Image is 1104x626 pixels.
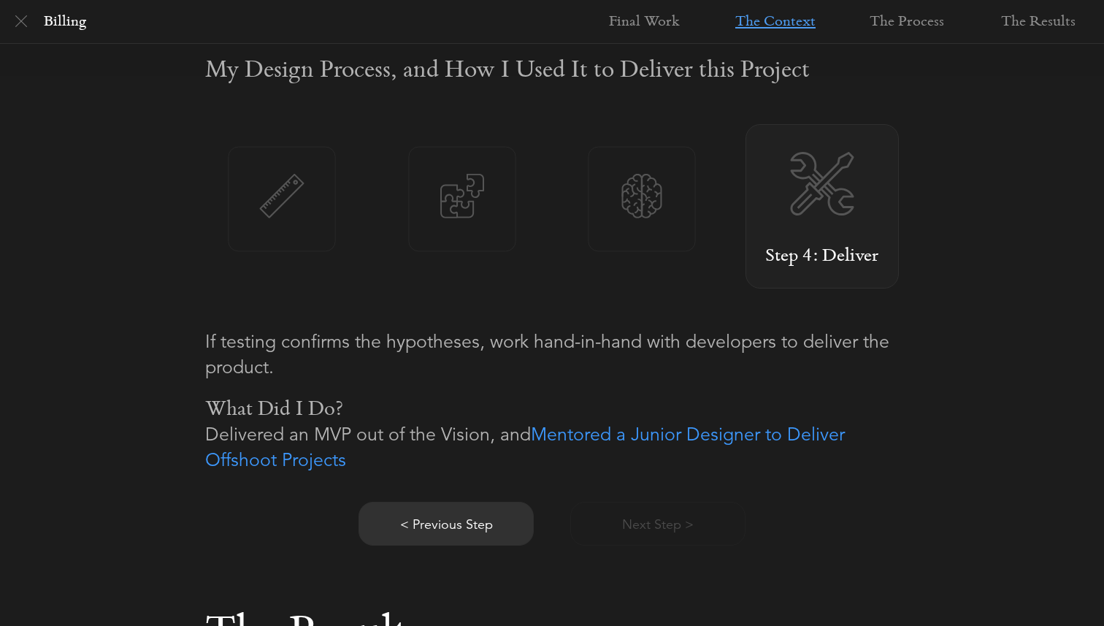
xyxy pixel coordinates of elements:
[359,502,534,546] button: < Previous Step
[229,174,335,218] img: define.svg
[205,421,899,473] p: Delivered an MVP out of the Vision, and
[15,15,27,27] img: close.svg
[205,398,899,424] p: What Did I Do?
[205,55,899,88] div: My Design Process, and How I Used It to Deliver this Project
[589,174,696,218] img: discover.svg
[746,152,898,215] img: deliver.svg
[746,243,898,272] span: Step 4: Deliver
[409,174,515,218] img: design.svg
[205,329,899,380] p: If testing confirms the hypotheses, work hand-in-hand with developers to deliver the product.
